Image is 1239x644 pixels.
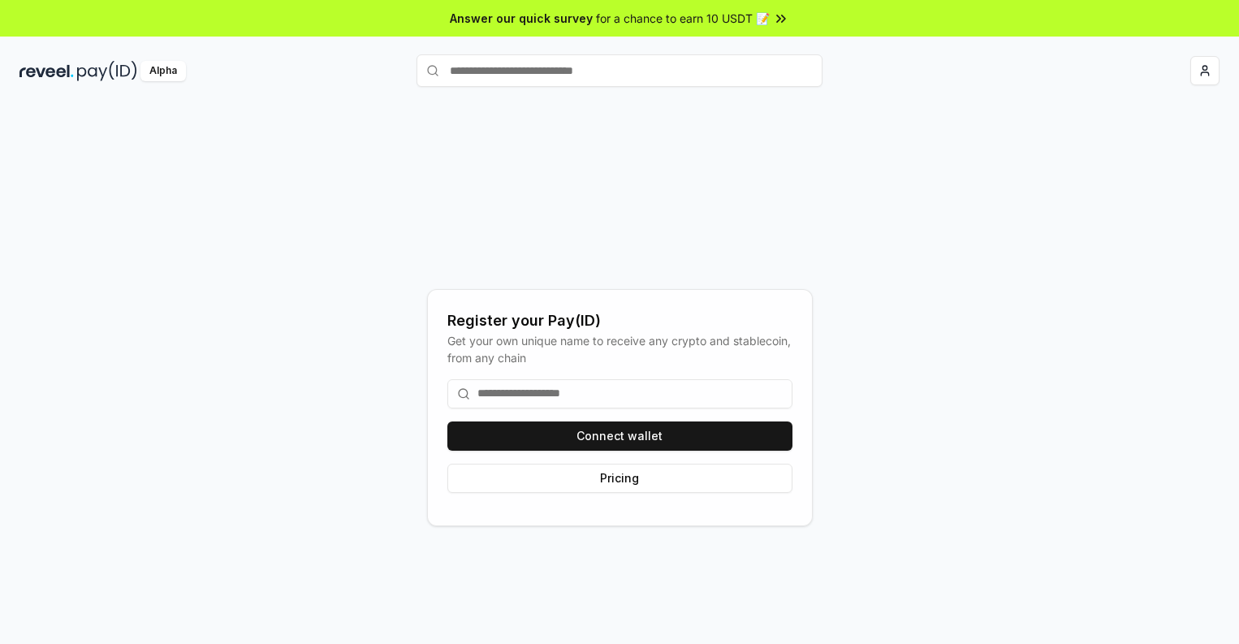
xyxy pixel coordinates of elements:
img: pay_id [77,61,137,81]
span: Answer our quick survey [450,10,593,27]
button: Pricing [447,464,792,493]
span: for a chance to earn 10 USDT 📝 [596,10,770,27]
img: reveel_dark [19,61,74,81]
div: Alpha [140,61,186,81]
button: Connect wallet [447,421,792,451]
div: Register your Pay(ID) [447,309,792,332]
div: Get your own unique name to receive any crypto and stablecoin, from any chain [447,332,792,366]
